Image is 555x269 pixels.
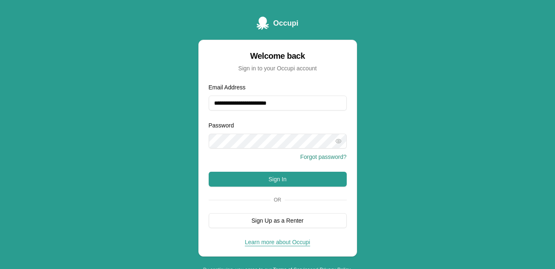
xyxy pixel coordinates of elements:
button: Sign In [209,172,347,187]
div: Sign in to your Occupi account [209,64,347,72]
button: Forgot password? [300,153,346,161]
a: Occupi [257,17,298,30]
a: Learn more about Occupi [245,239,310,245]
div: Welcome back [209,50,347,62]
span: Or [271,197,285,203]
span: Occupi [273,17,298,29]
button: Sign Up as a Renter [209,213,347,228]
label: Email Address [209,84,245,91]
label: Password [209,122,234,129]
